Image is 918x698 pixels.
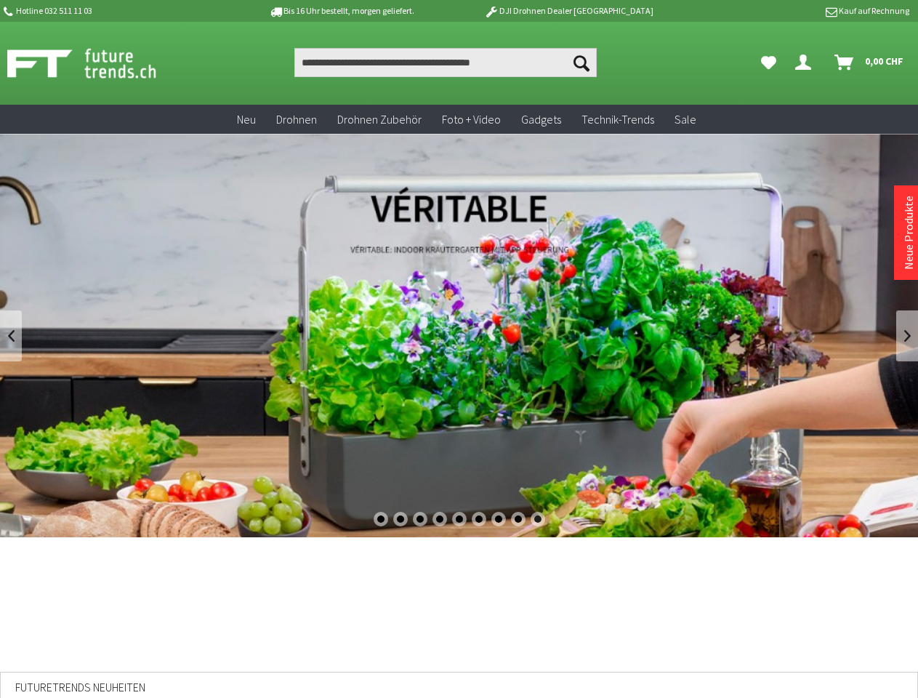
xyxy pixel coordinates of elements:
[901,196,916,270] a: Neue Produkte
[452,512,467,526] div: 5
[276,112,317,127] span: Drohnen
[455,2,682,20] p: DJI Drohnen Dealer [GEOGRAPHIC_DATA]
[266,105,327,135] a: Drohnen
[754,48,784,77] a: Meine Favoriten
[581,112,654,127] span: Technik-Trends
[432,512,447,526] div: 4
[566,48,597,77] button: Suchen
[374,512,388,526] div: 1
[413,512,427,526] div: 3
[675,112,696,127] span: Sale
[337,112,422,127] span: Drohnen Zubehör
[442,112,501,127] span: Foto + Video
[227,105,266,135] a: Neu
[228,2,455,20] p: Bis 16 Uhr bestellt, morgen geliefert.
[531,512,545,526] div: 9
[511,512,526,526] div: 8
[829,48,911,77] a: Warenkorb
[393,512,408,526] div: 2
[327,105,432,135] a: Drohnen Zubehör
[521,112,561,127] span: Gadgets
[664,105,706,135] a: Sale
[683,2,909,20] p: Kauf auf Rechnung
[789,48,823,77] a: Dein Konto
[1,2,228,20] p: Hotline 032 511 11 03
[472,512,486,526] div: 6
[865,49,903,73] span: 0,00 CHF
[491,512,506,526] div: 7
[511,105,571,135] a: Gadgets
[571,105,664,135] a: Technik-Trends
[237,112,256,127] span: Neu
[7,45,188,81] img: Shop Futuretrends - zur Startseite wechseln
[294,48,597,77] input: Produkt, Marke, Kategorie, EAN, Artikelnummer…
[432,105,511,135] a: Foto + Video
